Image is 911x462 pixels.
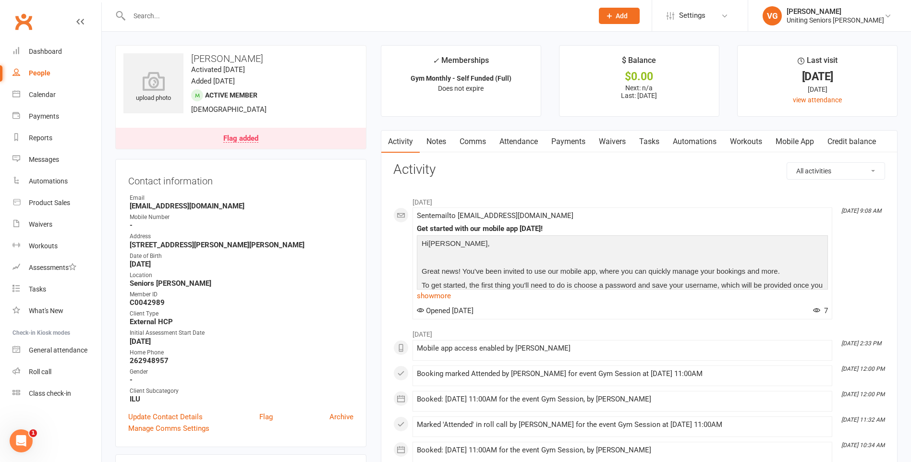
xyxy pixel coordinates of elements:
a: Flag [259,411,273,423]
a: show more [417,289,828,303]
h3: [PERSON_NAME] [123,53,358,64]
a: Automations [12,170,101,192]
a: Tasks [632,131,666,153]
a: Manage Comms Settings [128,423,209,434]
span: Great news! You've been invited to use our mobile app, where you can quickly manage your bookings... [422,267,780,275]
a: Workouts [12,235,101,257]
strong: [DATE] [130,337,353,346]
div: Flag added [223,135,258,143]
strong: Seniors [PERSON_NAME] [130,279,353,288]
div: Booked: [DATE] 11:00AM for the event Gym Session, by [PERSON_NAME] [417,446,828,454]
span: Sent email to [EMAIL_ADDRESS][DOMAIN_NAME] [417,211,573,220]
div: Payments [29,112,59,120]
strong: [STREET_ADDRESS][PERSON_NAME][PERSON_NAME] [130,241,353,249]
a: Reports [12,127,101,149]
span: [PERSON_NAME] [428,239,487,247]
a: Update Contact Details [128,411,203,423]
a: Notes [420,131,453,153]
div: $0.00 [568,72,710,82]
div: Product Sales [29,199,70,207]
span: 7 [813,306,828,315]
i: [DATE] 9:08 AM [841,207,881,214]
div: Last visit [798,54,838,72]
a: Tasks [12,279,101,300]
div: People [29,69,50,77]
div: Member ID [130,290,353,299]
a: Workouts [723,131,769,153]
span: [DEMOGRAPHIC_DATA] [191,105,267,114]
i: [DATE] 10:34 AM [841,442,885,449]
a: Class kiosk mode [12,383,101,404]
div: Address [130,232,353,241]
div: Reports [29,134,52,142]
div: Memberships [433,54,489,72]
a: Calendar [12,84,101,106]
div: Home Phone [130,348,353,357]
div: Email [130,194,353,203]
div: Booking marked Attended by [PERSON_NAME] for event Gym Session at [DATE] 11:00AM [417,370,828,378]
div: Calendar [29,91,56,98]
time: Activated [DATE] [191,65,245,74]
div: Gender [130,367,353,377]
span: Settings [679,5,705,26]
input: Search... [126,9,586,23]
strong: [EMAIL_ADDRESS][DOMAIN_NAME] [130,202,353,210]
a: Product Sales [12,192,101,214]
i: [DATE] 12:00 PM [841,391,885,398]
div: Marked 'Attended' in roll call by [PERSON_NAME] for the event Gym Session at [DATE] 11:00AM [417,421,828,429]
strong: ILU [130,395,353,403]
div: Class check-in [29,389,71,397]
strong: - [130,376,353,384]
div: Dashboard [29,48,62,55]
span: Does not expire [438,85,484,92]
a: Waivers [592,131,632,153]
h3: Contact information [128,172,353,186]
div: Roll call [29,368,51,376]
li: [DATE] [393,192,885,207]
div: Workouts [29,242,58,250]
a: Waivers [12,214,101,235]
div: Get started with our mobile app [DATE]! [417,225,828,233]
span: Active member [205,91,257,99]
a: Roll call [12,361,101,383]
a: Payments [12,106,101,127]
div: Date of Birth [130,252,353,261]
div: $ Balance [622,54,656,72]
strong: C0042989 [130,298,353,307]
div: [DATE] [746,72,888,82]
div: Client Type [130,309,353,318]
a: Messages [12,149,101,170]
i: [DATE] 2:33 PM [841,340,881,347]
i: [DATE] 12:00 PM [841,365,885,372]
div: Initial Assessment Start Date [130,328,353,338]
span: Opened [DATE] [417,306,474,315]
a: People [12,62,101,84]
strong: 262948957 [130,356,353,365]
a: Mobile App [769,131,821,153]
a: Assessments [12,257,101,279]
div: Automations [29,177,68,185]
strong: External HCP [130,317,353,326]
div: What's New [29,307,63,315]
iframe: Intercom live chat [10,429,33,452]
div: Mobile Number [130,213,353,222]
div: Waivers [29,220,52,228]
li: [DATE] [393,324,885,340]
time: Added [DATE] [191,77,235,85]
div: Assessments [29,264,76,271]
a: Archive [329,411,353,423]
div: Tasks [29,285,46,293]
div: Booked: [DATE] 11:00AM for the event Gym Session, by [PERSON_NAME] [417,395,828,403]
div: [DATE] [746,84,888,95]
a: Dashboard [12,41,101,62]
strong: - [130,221,353,230]
a: Credit balance [821,131,883,153]
span: Hi [422,239,428,247]
button: Add [599,8,640,24]
strong: [DATE] [130,260,353,268]
a: Automations [666,131,723,153]
i: [DATE] 11:32 AM [841,416,885,423]
div: General attendance [29,346,87,354]
div: upload photo [123,72,183,103]
strong: Gym Monthly - Self Funded (Full) [411,74,511,82]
